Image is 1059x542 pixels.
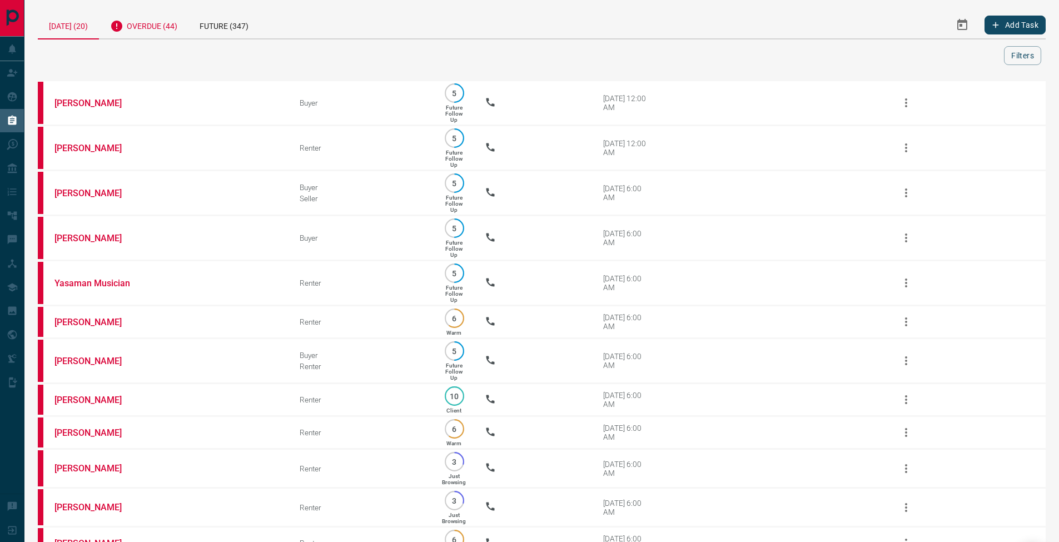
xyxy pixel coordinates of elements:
[450,179,459,187] p: 5
[450,458,459,466] p: 3
[54,233,138,243] a: [PERSON_NAME]
[446,407,461,414] p: Client
[38,82,43,124] div: property.ca
[450,314,459,322] p: 6
[54,98,138,108] a: [PERSON_NAME]
[300,503,424,512] div: Renter
[985,16,1046,34] button: Add Task
[54,395,138,405] a: [PERSON_NAME]
[445,362,463,381] p: Future Follow Up
[603,391,650,409] div: [DATE] 6:00 AM
[603,499,650,516] div: [DATE] 6:00 AM
[450,134,459,142] p: 5
[300,317,424,326] div: Renter
[300,143,424,152] div: Renter
[603,184,650,202] div: [DATE] 6:00 AM
[445,195,463,213] p: Future Follow Up
[38,217,43,259] div: property.ca
[603,352,650,370] div: [DATE] 6:00 AM
[300,98,424,107] div: Buyer
[450,496,459,505] p: 3
[450,392,459,400] p: 10
[300,362,424,371] div: Renter
[445,285,463,303] p: Future Follow Up
[300,194,424,203] div: Seller
[38,340,43,382] div: property.ca
[442,473,466,485] p: Just Browsing
[300,395,424,404] div: Renter
[450,425,459,433] p: 6
[38,262,43,304] div: property.ca
[54,463,138,474] a: [PERSON_NAME]
[603,229,650,247] div: [DATE] 6:00 AM
[450,89,459,97] p: 5
[445,150,463,168] p: Future Follow Up
[54,356,138,366] a: [PERSON_NAME]
[300,183,424,192] div: Buyer
[603,139,650,157] div: [DATE] 12:00 AM
[38,489,43,525] div: property.ca
[38,417,43,447] div: property.ca
[99,11,188,38] div: Overdue (44)
[445,105,463,123] p: Future Follow Up
[949,12,976,38] button: Select Date Range
[54,143,138,153] a: [PERSON_NAME]
[300,233,424,242] div: Buyer
[188,11,260,38] div: Future (347)
[54,278,138,289] a: Yasaman Musician
[603,424,650,441] div: [DATE] 6:00 AM
[38,172,43,214] div: property.ca
[300,351,424,360] div: Buyer
[300,464,424,473] div: Renter
[54,502,138,513] a: [PERSON_NAME]
[603,460,650,478] div: [DATE] 6:00 AM
[1004,46,1041,65] button: Filters
[38,450,43,486] div: property.ca
[603,94,650,112] div: [DATE] 12:00 AM
[300,428,424,437] div: Renter
[300,279,424,287] div: Renter
[38,11,99,39] div: [DATE] (20)
[450,347,459,355] p: 5
[445,240,463,258] p: Future Follow Up
[38,127,43,169] div: property.ca
[442,512,466,524] p: Just Browsing
[446,330,461,336] p: Warm
[38,307,43,337] div: property.ca
[450,224,459,232] p: 5
[450,269,459,277] p: 5
[446,440,461,446] p: Warm
[603,313,650,331] div: [DATE] 6:00 AM
[54,317,138,327] a: [PERSON_NAME]
[54,188,138,198] a: [PERSON_NAME]
[38,385,43,415] div: property.ca
[54,427,138,438] a: [PERSON_NAME]
[603,274,650,292] div: [DATE] 6:00 AM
